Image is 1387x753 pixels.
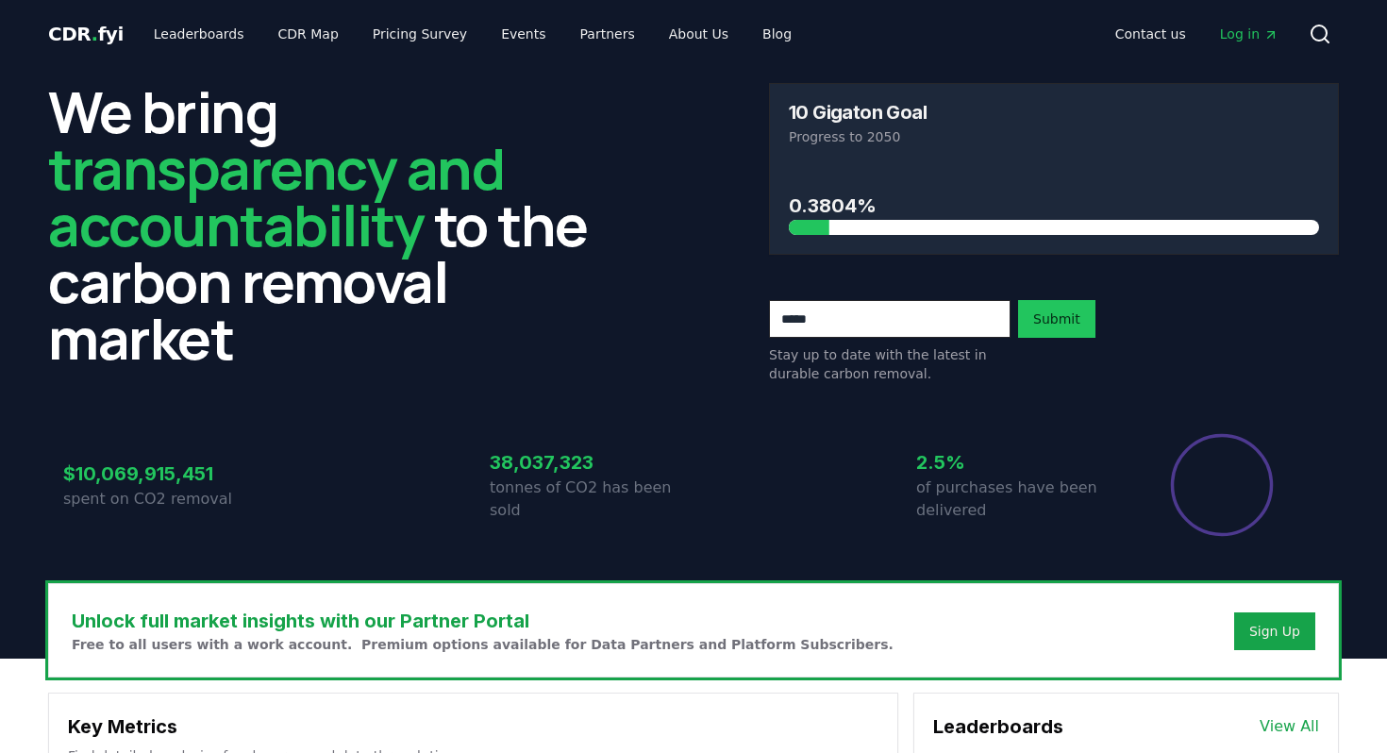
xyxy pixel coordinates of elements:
[769,345,1011,383] p: Stay up to date with the latest in durable carbon removal.
[48,21,124,47] a: CDR.fyi
[48,83,618,366] h2: We bring to the carbon removal market
[1234,612,1315,650] button: Sign Up
[789,192,1319,220] h3: 0.3804%
[1169,432,1275,538] div: Percentage of sales delivered
[1220,25,1278,43] span: Log in
[72,607,894,635] h3: Unlock full market insights with our Partner Portal
[789,103,927,122] h3: 10 Gigaton Goal
[916,477,1120,522] p: of purchases have been delivered
[486,17,560,51] a: Events
[933,712,1063,741] h3: Leaderboards
[48,129,504,263] span: transparency and accountability
[565,17,650,51] a: Partners
[139,17,259,51] a: Leaderboards
[916,448,1120,477] h3: 2.5%
[263,17,354,51] a: CDR Map
[654,17,744,51] a: About Us
[1100,17,1294,51] nav: Main
[1260,715,1319,738] a: View All
[1018,300,1095,338] button: Submit
[490,448,693,477] h3: 38,037,323
[747,17,807,51] a: Blog
[48,23,124,45] span: CDR fyi
[789,127,1319,146] p: Progress to 2050
[1249,622,1300,641] a: Sign Up
[68,712,878,741] h3: Key Metrics
[490,477,693,522] p: tonnes of CO2 has been sold
[72,635,894,654] p: Free to all users with a work account. Premium options available for Data Partners and Platform S...
[1100,17,1201,51] a: Contact us
[358,17,482,51] a: Pricing Survey
[139,17,807,51] nav: Main
[63,488,267,510] p: spent on CO2 removal
[92,23,98,45] span: .
[1205,17,1294,51] a: Log in
[63,460,267,488] h3: $10,069,915,451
